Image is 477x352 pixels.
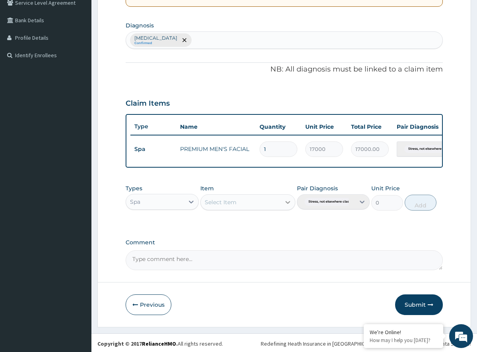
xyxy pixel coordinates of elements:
a: RelianceHMO [142,340,176,347]
div: Spa [130,198,140,206]
button: Add [405,195,436,211]
p: How may I help you today? [370,337,437,344]
strong: Copyright © 2017 . [97,340,178,347]
label: Comment [126,239,442,246]
button: Previous [126,294,171,315]
th: Total Price [347,119,393,135]
td: PREMIUM MEN'S FACIAL [176,141,256,157]
th: Quantity [256,119,301,135]
label: Pair Diagnosis [297,184,338,192]
label: Types [126,185,142,192]
div: Redefining Heath Insurance in [GEOGRAPHIC_DATA] using Telemedicine and Data Science! [261,340,471,348]
td: Spa [130,142,176,157]
h3: Claim Items [126,99,170,108]
label: Diagnosis [126,21,154,29]
th: Type [130,119,176,134]
p: NB: All diagnosis must be linked to a claim item [126,64,442,75]
th: Unit Price [301,119,347,135]
th: Name [176,119,256,135]
label: Item [200,184,214,192]
label: Unit Price [371,184,400,192]
button: Submit [395,294,443,315]
div: Select Item [205,198,237,206]
div: We're Online! [370,329,437,336]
